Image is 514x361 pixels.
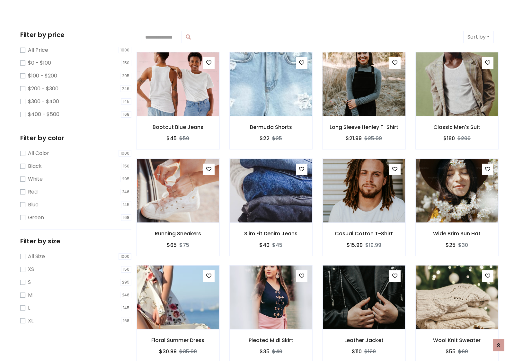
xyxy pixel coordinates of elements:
label: White [28,175,43,183]
h6: Pleated Midi Skirt [230,337,313,343]
h6: $15.99 [347,242,363,248]
del: $60 [458,348,468,355]
label: $300 - $400 [28,98,59,105]
h6: Long Sleeve Henley T-Shirt [323,124,405,130]
h6: $30.99 [159,348,177,355]
del: $19.99 [365,241,381,249]
span: 145 [121,305,131,311]
span: 295 [120,73,131,79]
label: $100 - $200 [28,72,57,80]
span: 150 [121,163,131,169]
label: Green [28,214,44,221]
label: Black [28,162,42,170]
h6: Bermuda Shorts [230,124,313,130]
del: $25.99 [364,135,382,142]
h5: Filter by color [20,134,131,142]
label: $0 - $100 [28,59,51,67]
span: 150 [121,266,131,273]
del: $25 [272,135,282,142]
span: 1000 [119,150,131,157]
span: 145 [121,98,131,105]
label: All Color [28,149,49,157]
span: 150 [121,60,131,66]
h6: Floral Summer Dress [137,337,219,343]
del: $200 [457,135,471,142]
h6: $45 [166,135,177,141]
span: 168 [121,214,131,221]
span: 168 [121,111,131,118]
h6: Wool Knit Sweater [416,337,499,343]
h6: $22 [260,135,270,141]
span: 246 [120,189,131,195]
h6: $55 [446,348,456,355]
label: All Price [28,46,48,54]
h5: Filter by size [20,237,131,245]
label: All Size [28,253,45,260]
h6: $110 [352,348,362,355]
span: 295 [120,176,131,182]
label: Blue [28,201,39,209]
button: Sort by [463,31,494,43]
h6: Running Sneakers [137,230,219,237]
span: 246 [120,86,131,92]
del: $45 [272,241,282,249]
h6: Casual Cotton T-Shirt [323,230,405,237]
span: 1000 [119,253,131,260]
span: 246 [120,292,131,298]
label: XS [28,266,34,273]
label: L [28,304,30,312]
label: XL [28,317,33,325]
label: $400 - $500 [28,111,59,118]
h6: $180 [443,135,455,141]
h6: $40 [259,242,270,248]
del: $30 [458,241,468,249]
h6: Wide Brim Sun Hat [416,230,499,237]
h6: $65 [167,242,177,248]
label: S [28,278,31,286]
del: $35.99 [179,348,197,355]
span: 168 [121,318,131,324]
h6: $25 [446,242,456,248]
h6: Bootcut Blue Jeans [137,124,219,130]
label: M [28,291,32,299]
del: $40 [272,348,282,355]
del: $75 [179,241,189,249]
span: 295 [120,279,131,285]
h6: Leather Jacket [323,337,405,343]
span: 145 [121,202,131,208]
h5: Filter by price [20,31,131,39]
del: $120 [364,348,376,355]
h6: Slim Fit Denim Jeans [230,230,313,237]
h6: $21.99 [346,135,362,141]
del: $50 [179,135,189,142]
label: Red [28,188,38,196]
h6: Classic Men's Suit [416,124,499,130]
label: $200 - $300 [28,85,58,93]
span: 1000 [119,47,131,53]
h6: $35 [260,348,270,355]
